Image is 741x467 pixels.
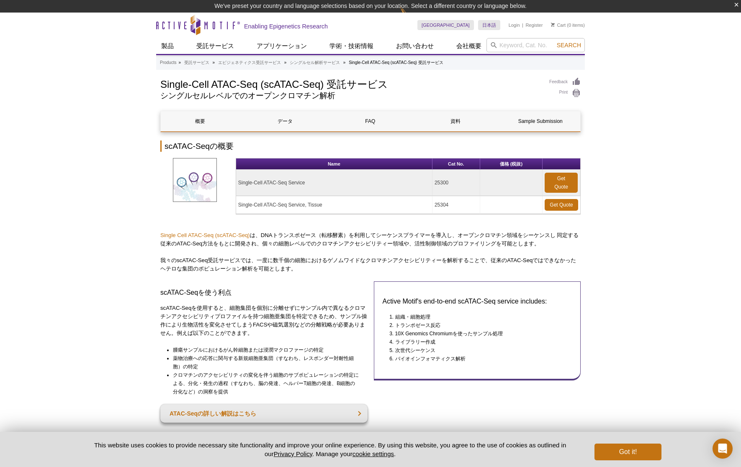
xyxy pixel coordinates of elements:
a: 資料 [416,111,495,131]
li: Single-Cell ATAC-Seq (scATAC-Seq) 受託サービス [349,60,443,65]
p: 我々のscATAC-Seq受託サービスでは、一度に数千個の細胞におけるゲノムワイドなクロマチンアクセシビリティーを解析することで、従来のATAC-Seqではできなかったヘテロな集団のポピュレーシ... [160,256,581,273]
a: Sample Submission [501,111,580,131]
a: 日本語 [478,20,500,30]
a: Get Quote [545,173,578,193]
h2: scATAC-Seqの概要 [160,140,581,152]
a: Get Quote [545,199,578,211]
li: » [343,60,346,65]
h1: Single-Cell ATAC-Seq (scATAC-Seq) 受託サービス [160,77,541,90]
a: 概要 [161,111,239,131]
li: 薬物治療への応答に関与する新規細胞亜集団（すなわち、レスポンダー対耐性細胞）の特定 [173,354,360,371]
a: Cart [551,22,566,28]
a: Login [509,22,520,28]
a: 受託サービス [184,59,209,66]
img: Single Cell ATAC-Seq (scATAC) Service [173,158,217,202]
div: Open Intercom Messenger [713,439,733,459]
a: Privacy Policy [274,450,312,457]
th: 価格 (税抜) [480,158,543,170]
th: Name [236,158,432,170]
a: お問い合わせ [391,38,439,54]
li: バイオインフォマティクス解析 [395,355,565,363]
a: Products [160,59,176,66]
a: データ [246,111,324,131]
a: エピジェネティクス受託サービス [218,59,281,66]
input: Keyword, Cat. No. [486,38,585,52]
li: » [284,60,287,65]
td: 25304 [432,196,480,214]
button: Search [554,41,584,49]
li: ライブラリー作成 [395,338,565,346]
p: は、DNAトランスポゼース（転移酵素）を利用してシーケンスプライマーを導入し、オープンクロマチン領域をシーケンスし 同定する従来のATAC-Seq方法をもとに開発され、個々の細胞レベルでのクロマ... [160,231,581,248]
h2: シングルセルレベルでのオープンクロマチン解析 [160,92,541,100]
button: Got it! [594,444,661,460]
img: Your Cart [551,23,555,27]
a: Single Cell ATAC-Seq (scATAC-Seq) [160,232,250,238]
a: [GEOGRAPHIC_DATA] [417,20,474,30]
a: FAQ [331,111,409,131]
h3: scATAC-Seqを使う利点 [160,288,368,298]
a: 会社概要 [451,38,486,54]
li: トランポゼース反応 [395,321,565,329]
a: 学術・技術情報 [324,38,378,54]
h2: Enabling Epigenetics Research [244,23,328,30]
a: Feedback [549,77,581,87]
li: 次世代シーケンス [395,346,565,355]
span: Search [557,42,581,48]
li: » [178,60,181,65]
td: Single-Cell ATAC-Seq Service [236,170,432,196]
p: scATAC-Seqを使用すると、細胞集団を個別に分離せずにサンプル内で異なるクロマチンアクセシビリティプロファイルを持つ細胞亜集団を特定できるため、サンプル操作により生物活性を変化させてしまう... [160,304,368,337]
a: 受託サービス [191,38,239,54]
a: ATAC-Seqの詳しい解説はこちら [160,404,368,423]
li: 組織・細胞処理 [395,313,565,321]
li: (0 items) [551,20,585,30]
td: 25300 [432,170,480,196]
li: クロマチンのアクセシビリティの変化を伴う細胞のサブポピュレーションの特定による、分化・発生の過程（すなわち、脳の発達、ヘルパーT細胞の発達、B細胞の分化など）の洞察を提供 [173,371,360,396]
li: | [522,20,523,30]
td: Single-Cell ATAC-Seq Service, Tissue [236,196,432,214]
th: Cat No. [432,158,480,170]
li: » [213,60,215,65]
a: Register [525,22,543,28]
button: cookie settings [352,450,394,457]
p: This website uses cookies to provide necessary site functionality and improve your online experie... [80,441,581,458]
li: 10X Genomics Chromiumを使ったサンプル処理 [395,329,565,338]
a: シングルセル解析サービス [290,59,340,66]
a: 製品 [156,38,179,54]
a: アプリケーション [252,38,312,54]
h3: Active Motif's end-to-end scATAC-Seq service includes: [383,296,572,306]
img: Change Here [400,6,422,26]
a: Print [549,89,581,98]
li: 腫瘍サンプルにおけるがん幹細胞または浸潤マクロファージの特定 [173,346,360,354]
